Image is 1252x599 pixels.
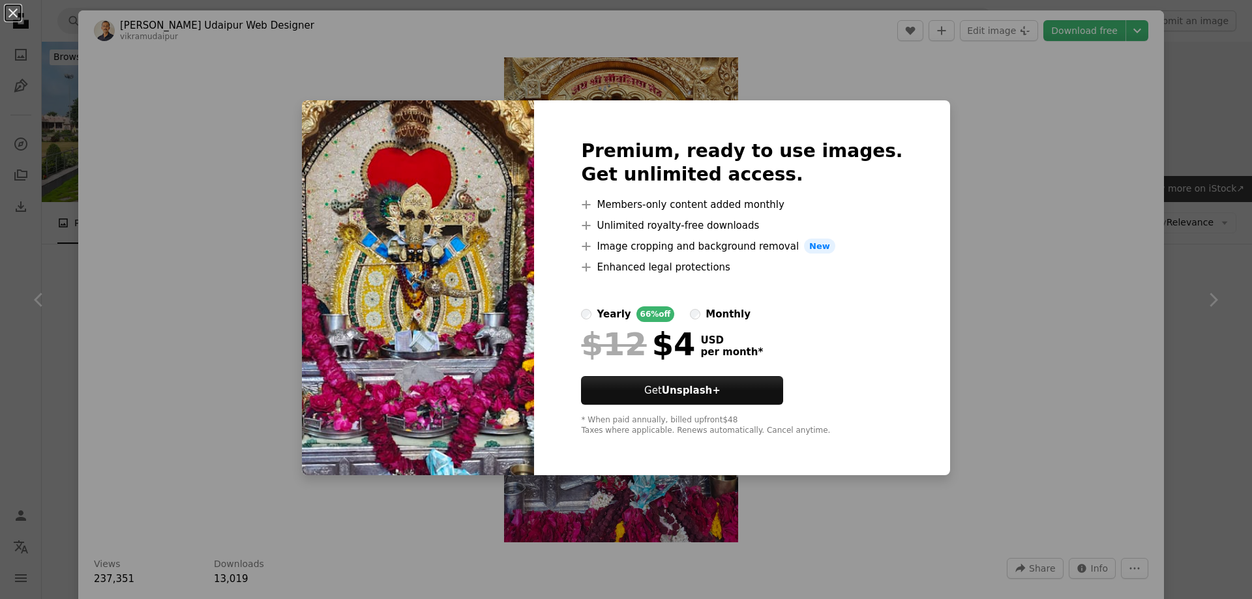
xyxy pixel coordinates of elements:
[581,218,902,233] li: Unlimited royalty-free downloads
[636,306,675,322] div: 66% off
[581,415,902,436] div: * When paid annually, billed upfront $48 Taxes where applicable. Renews automatically. Cancel any...
[581,139,902,186] h2: Premium, ready to use images. Get unlimited access.
[706,306,751,322] div: monthly
[581,239,902,254] li: Image cropping and background removal
[581,309,591,319] input: yearly66%off
[302,100,534,476] img: photo-1706179120672-b0eb20d22b59
[581,327,646,361] span: $12
[662,385,721,396] strong: Unsplash+
[581,327,695,361] div: $4
[581,376,783,405] button: GetUnsplash+
[597,306,631,322] div: yearly
[581,197,902,212] li: Members-only content added monthly
[581,259,902,275] li: Enhanced legal protections
[700,346,763,358] span: per month *
[700,334,763,346] span: USD
[690,309,700,319] input: monthly
[804,239,835,254] span: New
